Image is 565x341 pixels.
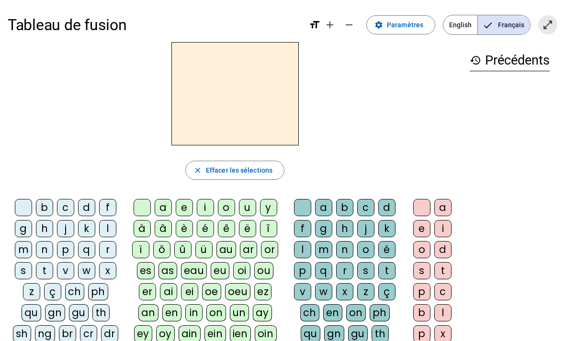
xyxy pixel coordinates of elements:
div: v [294,283,311,300]
div: n [336,241,353,258]
div: d [78,199,95,216]
div: ez [254,283,271,300]
div: s [357,262,374,279]
div: c [434,283,452,300]
div: ou [254,262,273,279]
div: r [336,262,353,279]
div: a [315,199,332,216]
div: as [158,262,177,279]
div: x [336,283,353,300]
div: t [36,262,53,279]
div: un [230,304,249,321]
div: y [260,199,277,216]
div: ch [300,304,319,321]
div: e [413,220,430,237]
div: au [216,241,236,258]
div: ë [239,220,256,237]
div: b [413,304,430,321]
div: à [134,220,151,237]
span: Effacer les sélections [206,165,272,176]
div: qu [22,304,41,321]
div: t [378,262,395,279]
div: ei [181,283,198,300]
div: b [336,199,353,216]
div: ô [153,241,170,258]
div: ay [253,304,272,321]
div: eu [211,262,229,279]
div: oi [233,262,250,279]
div: è [176,220,193,237]
div: en [323,304,342,321]
button: Entrer en plein écran [538,15,557,34]
div: q [315,262,332,279]
div: o [357,241,374,258]
div: on [206,304,226,321]
div: l [434,304,452,321]
div: ch [65,283,84,300]
div: z [23,283,40,300]
div: â [155,220,172,237]
div: f [99,199,116,216]
button: Effacer les sélections [185,161,284,180]
div: w [315,283,332,300]
div: ai [160,283,177,300]
div: oe [202,283,221,300]
div: on [346,304,366,321]
div: i [434,220,452,237]
div: a [155,199,172,216]
div: d [434,241,452,258]
div: eau [181,262,207,279]
span: Paramètres [387,19,423,31]
div: a [434,199,452,216]
div: p [57,241,74,258]
div: m [15,241,32,258]
div: j [357,220,374,237]
div: k [78,220,95,237]
mat-icon: close [193,166,202,175]
div: b [36,199,53,216]
mat-icon: settings [374,21,383,29]
div: w [78,262,95,279]
div: p [413,283,430,300]
div: l [294,241,311,258]
div: ar [240,241,257,258]
div: z [357,283,374,300]
div: p [294,262,311,279]
div: h [36,220,53,237]
div: n [36,241,53,258]
div: an [138,304,158,321]
div: v [57,262,74,279]
div: o [413,241,430,258]
div: s [413,262,430,279]
div: m [315,241,332,258]
span: English [443,15,477,34]
div: h [336,220,353,237]
button: Diminuer la taille de la police [339,15,359,34]
div: or [261,241,278,258]
div: u [239,199,256,216]
div: q [78,241,95,258]
div: t [434,262,452,279]
div: c [357,199,374,216]
div: gu [69,304,89,321]
h3: Précédents [470,50,550,71]
button: Paramètres [366,15,435,34]
div: in [185,304,203,321]
mat-icon: remove [343,19,355,31]
h1: Tableau de fusion [8,10,301,40]
div: û [174,241,192,258]
div: o [218,199,235,216]
div: ph [88,283,108,300]
div: f [294,220,311,237]
div: é [197,220,214,237]
div: i [197,199,214,216]
mat-icon: open_in_full [542,19,554,31]
button: Augmenter la taille de la police [320,15,339,34]
div: g [315,220,332,237]
div: oeu [225,283,251,300]
div: s [15,262,32,279]
div: x [99,262,116,279]
div: ê [218,220,235,237]
div: ç [44,283,61,300]
mat-icon: format_size [309,19,320,31]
